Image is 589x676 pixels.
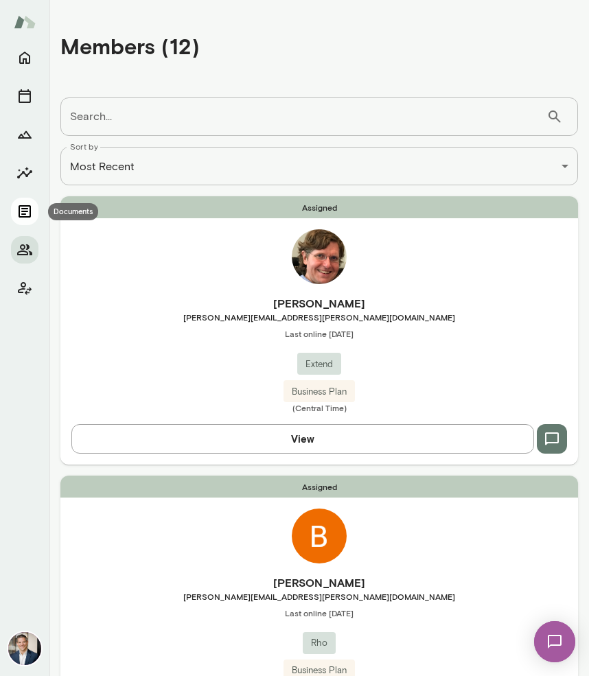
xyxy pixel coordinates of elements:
[14,9,36,35] img: Mento
[11,275,38,302] button: Client app
[292,509,347,563] img: Brendan Feehan
[11,236,38,264] button: Members
[60,295,578,312] h6: [PERSON_NAME]
[60,591,578,602] span: [PERSON_NAME][EMAIL_ADDRESS][PERSON_NAME][DOMAIN_NAME]
[48,203,98,220] div: Documents
[60,328,578,339] span: Last online [DATE]
[11,44,38,71] button: Home
[297,358,341,371] span: Extend
[11,121,38,148] button: Growth Plan
[284,385,355,399] span: Business Plan
[303,636,336,650] span: Rho
[60,33,200,59] h4: Members (12)
[292,229,347,284] img: Jonathan Sims
[70,141,98,152] label: Sort by
[71,424,534,453] button: View
[60,574,578,591] h6: [PERSON_NAME]
[60,312,578,323] span: [PERSON_NAME][EMAIL_ADDRESS][PERSON_NAME][DOMAIN_NAME]
[60,147,578,185] div: Most Recent
[11,159,38,187] button: Insights
[11,82,38,110] button: Sessions
[60,476,578,498] span: Assigned
[11,198,38,225] button: Documents
[8,632,41,665] img: Mark Zschocke
[60,402,578,413] span: (Central Time)
[60,607,578,618] span: Last online [DATE]
[60,196,578,218] span: Assigned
